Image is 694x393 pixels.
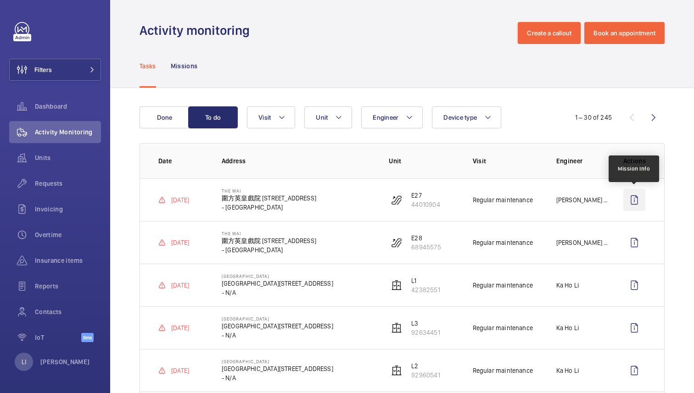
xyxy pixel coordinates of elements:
button: Engineer [361,106,423,128]
p: [GEOGRAPHIC_DATA][STREET_ADDRESS] [222,364,333,373]
p: [GEOGRAPHIC_DATA] [222,273,333,279]
p: Missions [171,61,198,71]
p: E28 [411,233,441,243]
span: Visit [258,114,271,121]
p: The Wai [222,231,316,236]
p: [GEOGRAPHIC_DATA][STREET_ADDRESS] [222,321,333,331]
button: Done [140,106,189,128]
span: Engineer [373,114,398,121]
p: LI [22,357,26,366]
h1: Activity monitoring [140,22,255,39]
p: E27 [411,191,440,200]
p: Visit [473,156,542,166]
span: Insurance items [35,256,101,265]
span: Dashboard [35,102,101,111]
span: IoT [35,333,81,342]
span: Requests [35,179,101,188]
span: Units [35,153,101,162]
p: 44010904 [411,200,440,209]
p: [PERSON_NAME] [40,357,90,366]
p: Date [158,156,207,166]
p: 92634451 [411,328,440,337]
p: [PERSON_NAME] [PERSON_NAME] [556,238,609,247]
img: escalator.svg [391,237,402,248]
p: Regular maintenance [473,281,533,290]
p: [DATE] [171,195,189,205]
p: Regular maintenance [473,323,533,332]
p: 68945575 [411,243,441,252]
p: L3 [411,319,440,328]
p: [PERSON_NAME] [PERSON_NAME] [556,195,609,205]
span: Contacts [35,307,101,316]
button: Create a callout [518,22,581,44]
p: - [GEOGRAPHIC_DATA] [222,203,316,212]
div: Mission Info [618,165,650,173]
p: Unit [389,156,458,166]
img: elevator.svg [391,322,402,333]
span: Beta [81,333,94,342]
button: Filters [9,59,101,81]
p: Ka Ho Li [556,366,579,375]
span: Overtime [35,230,101,239]
span: Device type [443,114,477,121]
p: Regular maintenance [473,366,533,375]
p: L2 [411,361,440,371]
p: [GEOGRAPHIC_DATA] [222,359,333,364]
p: 圍方英皇戲院 [STREET_ADDRESS] [222,236,316,245]
p: [GEOGRAPHIC_DATA] [222,316,333,321]
img: elevator.svg [391,280,402,291]
span: Invoicing [35,205,101,214]
p: 圍方英皇戲院 [STREET_ADDRESS] [222,194,316,203]
p: Address [222,156,374,166]
span: Filters [34,65,52,74]
button: To do [188,106,238,128]
p: Regular maintenance [473,195,533,205]
span: Unit [316,114,328,121]
p: [DATE] [171,323,189,332]
p: 42382551 [411,285,440,294]
p: Engineer [556,156,609,166]
p: Tasks [140,61,156,71]
p: Ka Ho Li [556,281,579,290]
p: The Wai [222,188,316,194]
button: Unit [304,106,352,128]
p: [DATE] [171,238,189,247]
span: Reports [35,282,101,291]
p: - N/A [222,373,333,382]
p: - N/A [222,288,333,297]
p: - [GEOGRAPHIC_DATA] [222,245,316,255]
span: Activity Monitoring [35,127,101,137]
div: 1 – 30 of 245 [575,113,612,122]
img: escalator.svg [391,194,402,205]
p: Regular maintenance [473,238,533,247]
p: 92960541 [411,371,440,380]
p: [DATE] [171,281,189,290]
p: [DATE] [171,366,189,375]
button: Visit [247,106,295,128]
img: elevator.svg [391,365,402,376]
button: Book an appointment [584,22,665,44]
p: [GEOGRAPHIC_DATA][STREET_ADDRESS] [222,279,333,288]
p: L1 [411,276,440,285]
p: Ka Ho Li [556,323,579,332]
p: - N/A [222,331,333,340]
button: Device type [432,106,501,128]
